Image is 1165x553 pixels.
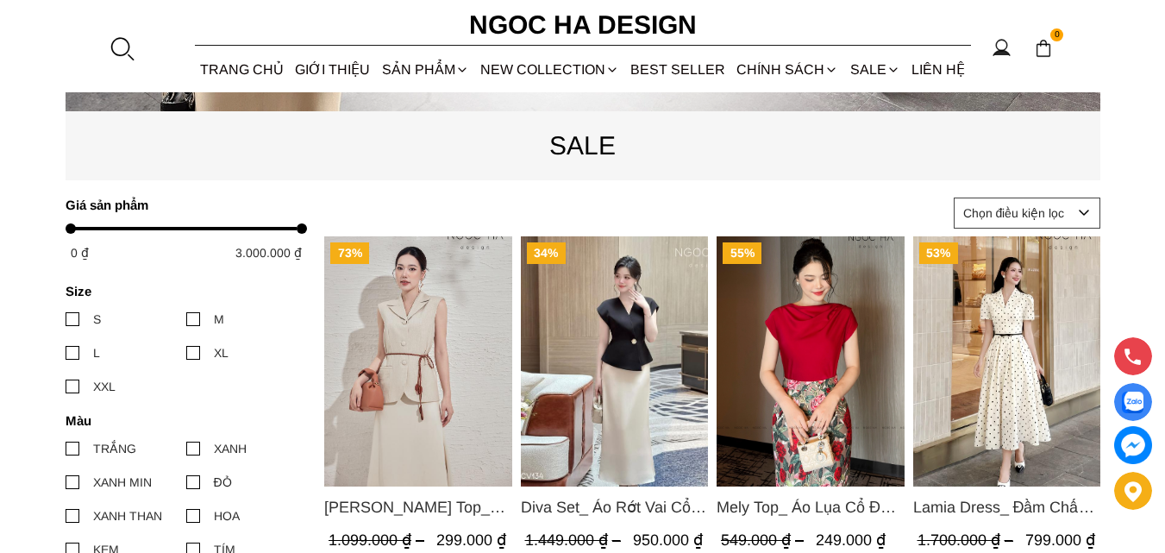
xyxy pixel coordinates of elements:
div: Chính sách [731,47,844,92]
div: HOA [214,506,240,525]
a: GIỚI THIỆU [290,47,376,92]
img: Lamia Dress_ Đầm Chấm Bi Cổ Vest Màu Kem D1003 [912,236,1100,487]
a: LIÊN HỆ [905,47,970,92]
div: M [214,310,224,329]
img: Diva Set_ Áo Rớt Vai Cổ V, Chân Váy Lụa Đuôi Cá A1078+CV134 [520,236,708,487]
div: TRẮNG [93,439,136,458]
a: SALE [844,47,905,92]
img: Mely Top_ Áo Lụa Cổ Đổ Rớt Vai A003 [717,236,905,487]
div: XANH [214,439,247,458]
a: Ngoc Ha Design [454,4,712,46]
a: Product image - Lamia Dress_ Đầm Chấm Bi Cổ Vest Màu Kem D1003 [912,236,1100,487]
a: TRANG CHỦ [195,47,290,92]
a: Display image [1114,383,1152,421]
span: 549.000 ₫ [721,531,808,549]
div: XANH MIN [93,473,152,492]
a: Link to Lamia Dress_ Đầm Chấm Bi Cổ Vest Màu Kem D1003 [912,495,1100,519]
span: Mely Top_ Áo Lụa Cổ Đổ Rớt Vai A003 [717,495,905,519]
a: BEST SELLER [625,47,731,92]
div: SẢN PHẨM [376,47,474,92]
h4: Giá sản phẩm [66,198,296,212]
a: Link to Audrey Top_ Áo Vest Linen Dáng Suông A1074 [324,495,512,519]
span: 1.099.000 ₫ [329,531,429,549]
span: [PERSON_NAME] Top_ Áo Vest Linen Dáng Suông A1074 [324,495,512,519]
h4: Màu [66,413,296,428]
div: XL [214,343,229,362]
div: XXL [93,377,116,396]
span: Lamia Dress_ Đầm Chấm Bi Cổ Vest Màu Kem D1003 [912,495,1100,519]
a: NEW COLLECTION [474,47,624,92]
span: 0 [1050,28,1064,42]
span: Diva Set_ Áo Rớt Vai Cổ V, Chân Váy Lụa Đuôi Cá A1078+CV134 [520,495,708,519]
a: Product image - Diva Set_ Áo Rớt Vai Cổ V, Chân Váy Lụa Đuôi Cá A1078+CV134 [520,236,708,487]
img: Display image [1122,392,1143,413]
span: 0 ₫ [71,246,89,260]
a: Product image - Audrey Top_ Áo Vest Linen Dáng Suông A1074 [324,236,512,487]
div: S [93,310,101,329]
img: Audrey Top_ Áo Vest Linen Dáng Suông A1074 [324,236,512,487]
img: img-CART-ICON-ksit0nf1 [1034,39,1053,58]
div: ĐỎ [214,473,232,492]
a: Link to Mely Top_ Áo Lụa Cổ Đổ Rớt Vai A003 [717,495,905,519]
div: XANH THAN [93,506,162,525]
span: 3.000.000 ₫ [235,246,302,260]
p: SALE [66,125,1100,166]
span: 1.700.000 ₫ [917,531,1017,549]
span: 299.000 ₫ [436,531,506,549]
span: 799.000 ₫ [1024,531,1094,549]
a: Link to Diva Set_ Áo Rớt Vai Cổ V, Chân Váy Lụa Đuôi Cá A1078+CV134 [520,495,708,519]
span: 950.000 ₫ [632,531,702,549]
h4: Size [66,284,296,298]
div: L [93,343,100,362]
a: messenger [1114,426,1152,464]
span: 249.000 ₫ [816,531,886,549]
span: 1.449.000 ₫ [524,531,624,549]
a: Product image - Mely Top_ Áo Lụa Cổ Đổ Rớt Vai A003 [717,236,905,487]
